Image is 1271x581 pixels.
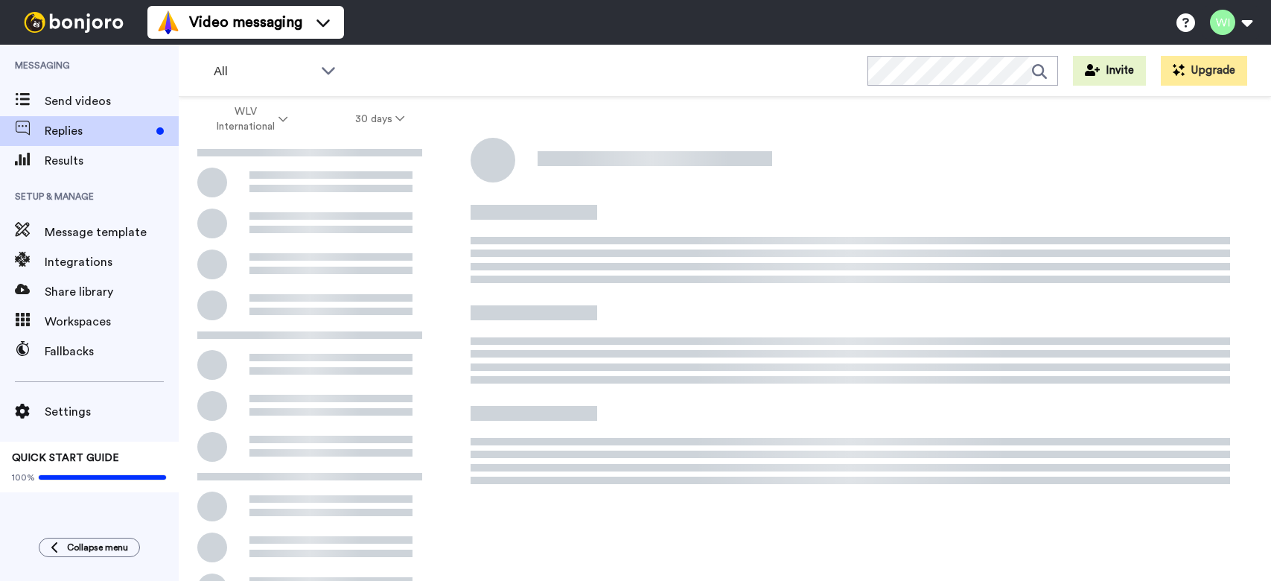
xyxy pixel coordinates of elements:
span: Replies [45,122,150,140]
span: Results [45,152,179,170]
span: Integrations [45,253,179,271]
button: WLV International [182,98,322,140]
span: 100% [12,472,35,483]
span: Settings [45,403,179,421]
span: Fallbacks [45,343,179,361]
span: QUICK START GUIDE [12,453,119,463]
button: Invite [1073,56,1146,86]
span: Video messaging [189,12,302,33]
img: vm-color.svg [156,10,180,34]
button: Collapse menu [39,538,140,557]
button: 30 days [322,106,439,133]
button: Upgrade [1161,56,1247,86]
span: Send videos [45,92,179,110]
span: WLV International [215,104,275,134]
span: Message template [45,223,179,241]
span: Share library [45,283,179,301]
span: Workspaces [45,313,179,331]
span: Collapse menu [67,542,128,553]
span: All [214,63,313,80]
img: bj-logo-header-white.svg [18,12,130,33]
